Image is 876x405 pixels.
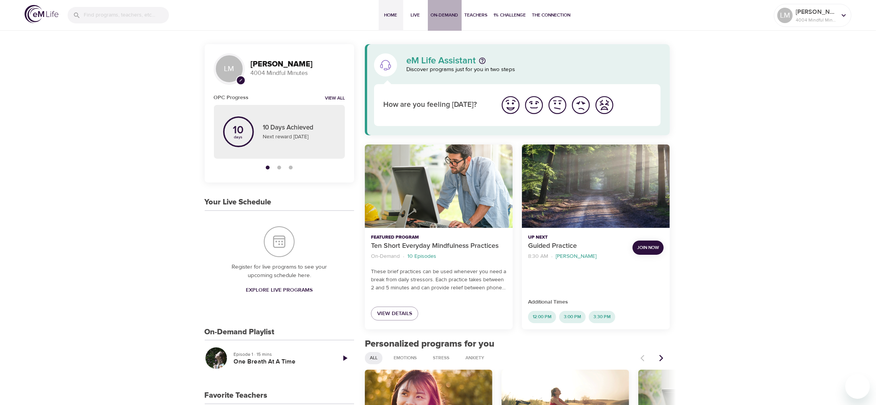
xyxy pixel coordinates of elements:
p: days [233,136,244,139]
p: Ten Short Everyday Mindfulness Practices [371,241,507,251]
span: Home [382,11,400,19]
span: Join Now [637,244,659,252]
p: 10 [233,125,244,136]
p: [PERSON_NAME] [556,252,596,261]
p: 4004 Mindful Minutes [796,17,836,23]
span: 1% Challenge [494,11,526,19]
h5: One Breath At A Time [234,358,330,366]
nav: breadcrumb [528,251,626,262]
p: Additional Times [528,298,664,306]
span: All [365,355,382,361]
p: 4004 Mindful Minutes [251,69,345,78]
button: Next items [653,350,670,367]
li: · [551,251,553,262]
img: good [523,95,545,116]
iframe: Button to launch messaging window [845,374,870,399]
span: 3:30 PM [589,314,615,320]
button: Guided Practice [522,144,670,228]
h3: On-Demand Playlist [205,328,275,337]
p: Register for live programs to see your upcoming schedule here. [220,263,339,280]
p: Discover programs just for you in two steps [406,65,661,74]
div: 3:00 PM [559,311,586,323]
span: Emotions [389,355,421,361]
img: worst [594,95,615,116]
div: 3:30 PM [589,311,615,323]
input: Find programs, teachers, etc... [84,7,169,23]
p: Featured Program [371,234,507,241]
img: bad [570,95,591,116]
h3: Favorite Teachers [205,391,268,400]
a: Explore Live Programs [243,283,316,297]
button: I'm feeling ok [546,93,569,117]
div: LM [777,8,793,23]
span: On-Demand [431,11,459,19]
p: eM Life Assistant [406,56,476,65]
img: eM Life Assistant [379,59,392,71]
span: Explore Live Programs [246,285,313,295]
li: · [403,251,404,262]
button: I'm feeling good [522,93,546,117]
span: 3:00 PM [559,314,586,320]
button: Ten Short Everyday Mindfulness Practices [365,144,513,228]
h2: Personalized programs for you [365,339,670,350]
div: LM [214,53,245,84]
div: Anxiety [460,352,489,364]
button: I'm feeling great [499,93,522,117]
p: On-Demand [371,252,400,261]
div: 12:00 PM [528,311,556,323]
p: 10 Episodes [407,252,436,261]
nav: breadcrumb [371,251,507,262]
img: logo [25,5,58,23]
div: Stress [428,352,454,364]
button: Join Now [633,241,664,255]
a: Play Episode [336,349,354,367]
button: I'm feeling bad [569,93,593,117]
span: View Details [377,309,412,319]
span: Teachers [465,11,488,19]
div: All [365,352,383,364]
p: [PERSON_NAME] [796,7,836,17]
img: ok [547,95,568,116]
a: View Details [371,307,418,321]
button: I'm feeling worst [593,93,616,117]
span: The Connection [532,11,571,19]
p: Up Next [528,234,626,241]
span: Anxiety [461,355,489,361]
h6: OPC Progress [214,93,249,102]
p: These brief practices can be used whenever you need a break from daily stressors. Each practice t... [371,268,507,292]
img: Your Live Schedule [264,226,295,257]
p: Next reward [DATE] [263,133,336,141]
p: Guided Practice [528,241,626,251]
p: How are you feeling [DATE]? [383,100,490,111]
span: Live [406,11,425,19]
div: Emotions [389,352,422,364]
p: 10 Days Achieved [263,123,336,133]
p: Episode 1 · 15 mins [234,351,330,358]
h3: Your Live Schedule [205,198,272,207]
button: One Breath At A Time [205,347,228,370]
a: View all notifications [325,95,345,102]
span: 12:00 PM [528,314,556,320]
h3: [PERSON_NAME] [251,60,345,69]
p: 8:30 AM [528,252,548,261]
img: great [500,95,521,116]
span: Stress [428,355,454,361]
